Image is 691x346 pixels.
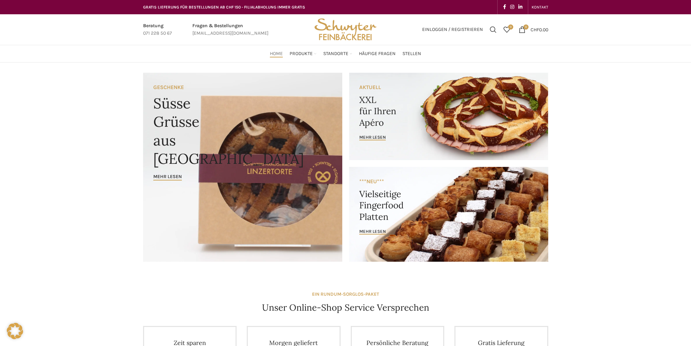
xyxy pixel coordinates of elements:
a: Standorte [323,47,352,60]
a: Home [270,47,283,60]
a: Infobox link [192,22,269,37]
div: Meine Wunschliste [500,23,514,36]
a: Infobox link [143,22,172,37]
span: Einloggen / Registrieren [422,27,483,32]
a: Banner link [349,167,548,262]
a: Site logo [312,26,379,32]
span: GRATIS LIEFERUNG FÜR BESTELLUNGEN AB CHF 150 - FILIALABHOLUNG IMMER GRATIS [143,5,305,10]
a: Suchen [486,23,500,36]
a: Instagram social link [508,2,516,12]
a: 0 CHF0.00 [515,23,552,36]
h4: Unser Online-Shop Service Versprechen [262,301,429,314]
strong: EIN RUNDUM-SORGLOS-PAKET [312,291,379,297]
span: 0 [523,24,529,30]
span: KONTAKT [532,5,548,10]
span: Standorte [323,51,348,57]
a: Banner link [349,73,548,160]
a: 0 [500,23,514,36]
a: Einloggen / Registrieren [419,23,486,36]
div: Main navigation [140,47,552,60]
span: 0 [508,24,513,30]
span: Produkte [290,51,313,57]
bdi: 0.00 [531,27,548,32]
span: CHF [531,27,539,32]
span: Home [270,51,283,57]
a: Produkte [290,47,316,60]
a: Stellen [402,47,421,60]
div: Secondary navigation [528,0,552,14]
span: Stellen [402,51,421,57]
a: KONTAKT [532,0,548,14]
a: Linkedin social link [516,2,524,12]
img: Bäckerei Schwyter [312,14,379,45]
a: Facebook social link [501,2,508,12]
span: Häufige Fragen [359,51,396,57]
a: Häufige Fragen [359,47,396,60]
a: Banner link [143,73,342,262]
